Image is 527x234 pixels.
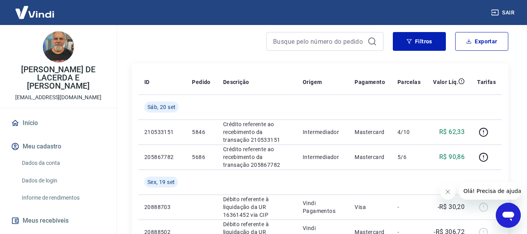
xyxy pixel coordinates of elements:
[355,128,385,136] p: Mastercard
[303,153,342,161] p: Intermediador
[5,5,66,12] span: Olá! Precisa de ajuda?
[303,78,322,86] p: Origem
[223,120,290,144] p: Crédito referente ao recebimento da transação 210533151
[440,184,456,200] iframe: Fechar mensagem
[147,178,175,186] span: Sex, 19 set
[355,203,385,211] p: Visa
[144,128,179,136] p: 210533151
[397,153,421,161] p: 5/6
[496,203,521,228] iframe: Botão para abrir a janela de mensagens
[144,153,179,161] p: 205867782
[459,182,521,200] iframe: Mensagem da empresa
[477,78,496,86] p: Tarifas
[19,173,107,189] a: Dados de login
[9,0,60,24] img: Vindi
[397,128,421,136] p: 4/10
[433,78,458,86] p: Valor Líq.
[15,93,101,102] p: [EMAIL_ADDRESS][DOMAIN_NAME]
[9,138,107,155] button: Meu cadastro
[9,212,107,229] button: Meus recebíveis
[490,5,518,20] button: Sair
[6,66,110,90] p: [PERSON_NAME] DE LACERDA E [PERSON_NAME]
[144,203,179,211] p: 20888703
[19,190,107,206] a: Informe de rendimentos
[19,155,107,171] a: Dados da conta
[273,36,364,47] input: Busque pelo número do pedido
[355,78,385,86] p: Pagamento
[303,128,342,136] p: Intermediador
[192,78,210,86] p: Pedido
[223,145,290,169] p: Crédito referente ao recebimento da transação 205867782
[192,128,210,136] p: 5846
[9,114,107,132] a: Início
[397,78,421,86] p: Parcelas
[147,103,176,111] span: Sáb, 20 set
[223,195,290,219] p: Débito referente à liquidação da UR 16361452 via CIP
[439,127,465,137] p: R$ 62,33
[303,199,342,215] p: Vindi Pagamentos
[223,78,249,86] p: Descrição
[439,152,465,162] p: R$ 90,86
[43,31,74,63] img: 717485b8-6bf5-4b39-91a5-0383dda82f12.jpeg
[397,203,421,211] p: -
[355,153,385,161] p: Mastercard
[393,32,446,51] button: Filtros
[144,78,150,86] p: ID
[192,153,210,161] p: 5686
[438,202,465,212] p: -R$ 30,20
[455,32,508,51] button: Exportar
